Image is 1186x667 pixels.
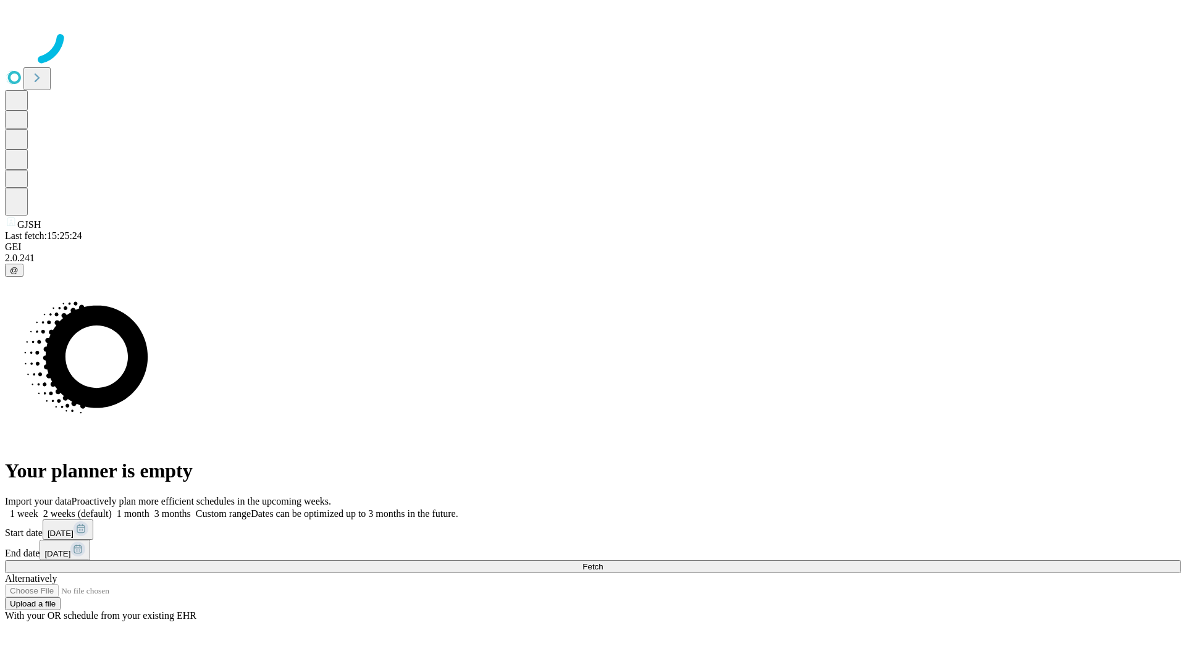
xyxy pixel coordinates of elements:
[5,610,196,621] span: With your OR schedule from your existing EHR
[196,508,251,519] span: Custom range
[5,573,57,584] span: Alternatively
[43,508,112,519] span: 2 weeks (default)
[17,219,41,230] span: GJSH
[44,549,70,558] span: [DATE]
[5,253,1181,264] div: 2.0.241
[48,529,74,538] span: [DATE]
[5,230,82,241] span: Last fetch: 15:25:24
[154,508,191,519] span: 3 months
[5,459,1181,482] h1: Your planner is empty
[10,508,38,519] span: 1 week
[5,540,1181,560] div: End date
[582,562,603,571] span: Fetch
[251,508,458,519] span: Dates can be optimized up to 3 months in the future.
[5,597,61,610] button: Upload a file
[72,496,331,506] span: Proactively plan more efficient schedules in the upcoming weeks.
[5,241,1181,253] div: GEI
[5,496,72,506] span: Import your data
[5,519,1181,540] div: Start date
[117,508,149,519] span: 1 month
[43,519,93,540] button: [DATE]
[5,264,23,277] button: @
[5,560,1181,573] button: Fetch
[10,266,19,275] span: @
[40,540,90,560] button: [DATE]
